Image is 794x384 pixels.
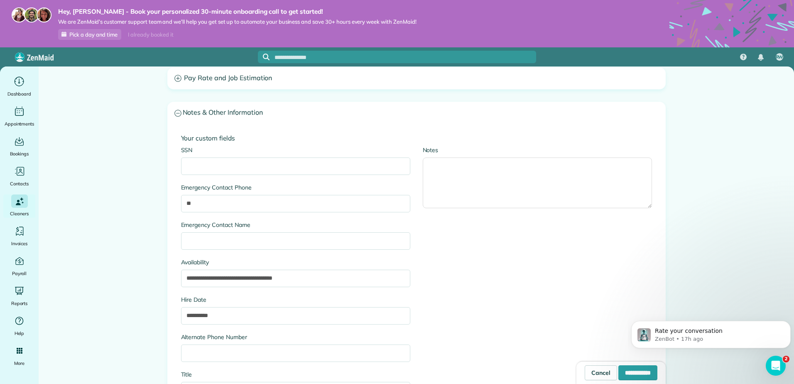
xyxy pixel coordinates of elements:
a: Dashboard [3,75,35,98]
svg: Focus search [263,54,270,60]
a: Pick a day and time [58,29,121,40]
span: Dashboard [7,90,31,98]
iframe: Intercom notifications message [628,303,794,362]
a: Pay Rate and Job Estimation [168,68,665,89]
a: Bookings [3,135,35,158]
span: We are ZenMaid’s customer support team and we’ll help you get set up to automate your business an... [58,18,417,25]
span: Invoices [11,239,28,248]
label: Title [181,370,410,379]
a: Invoices [3,224,35,248]
a: Help [3,314,35,337]
label: Emergency Contact Phone [181,183,410,192]
button: Focus search [258,54,270,60]
span: RW [776,54,784,61]
span: Payroll [12,269,27,278]
span: Appointments [5,120,34,128]
a: Cleaners [3,194,35,218]
label: Availability [181,258,410,266]
a: Appointments [3,105,35,128]
a: Payroll [3,254,35,278]
label: Hire Date [181,295,410,304]
span: Contacts [10,180,29,188]
span: Pick a day and time [69,31,118,38]
iframe: Intercom live chat [766,356,786,376]
div: I already booked it [123,30,178,40]
label: Alternate Phone Number [181,333,410,341]
a: Cancel [585,365,617,380]
h4: Your custom fields [181,135,652,142]
img: michelle-19f622bdf1676172e81f8f8fba1fb50e276960ebfe0243fe18214015130c80e4.jpg [37,7,51,22]
span: Bookings [10,150,29,158]
div: Notifications [752,48,769,66]
a: Contacts [3,165,35,188]
a: Reports [3,284,35,308]
span: Help [15,329,25,337]
img: jorge-587dff0eeaa6aab1f244e6dc62b8924c3b6ad411094392a53c71c6c4a576187d.jpg [24,7,39,22]
a: Notes & Other Information [168,102,665,123]
strong: Hey, [PERSON_NAME] - Book your personalized 30-minute onboarding call to get started! [58,7,417,16]
span: Reports [11,299,28,308]
label: SSN [181,146,410,154]
img: maria-72a9807cf96188c08ef61303f053569d2e2a8a1cde33d635c8a3ac13582a053d.jpg [12,7,27,22]
label: Emergency Contact Name [181,221,410,229]
label: Notes [423,146,652,154]
span: 2 [783,356,789,362]
span: More [14,359,25,367]
nav: Main [733,47,794,66]
span: Cleaners [10,209,29,218]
